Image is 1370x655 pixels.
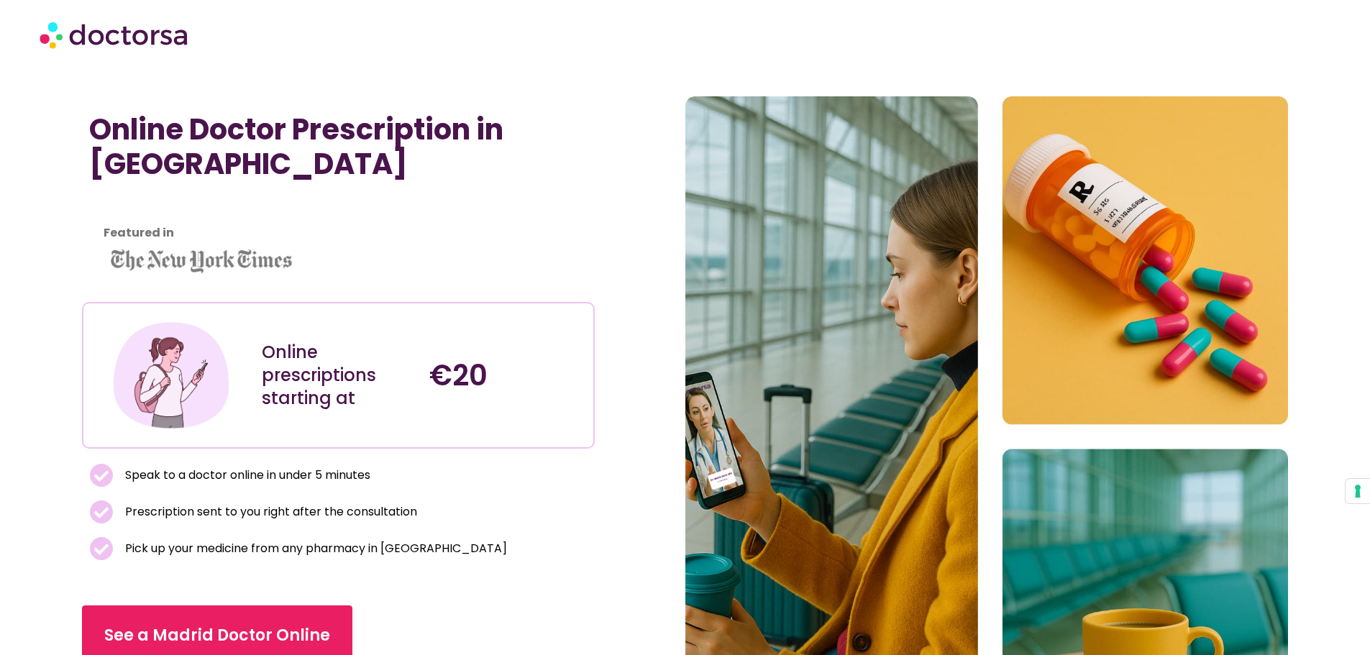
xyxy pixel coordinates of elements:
h4: €20 [429,358,583,393]
img: Illustration depicting a young woman in a casual outfit, engaged with her smartphone. She has a p... [110,314,232,436]
strong: Featured in [104,224,174,241]
iframe: Customer reviews powered by Trustpilot [89,196,305,213]
button: Your consent preferences for tracking technologies [1346,479,1370,503]
iframe: Customer reviews powered by Trustpilot [89,213,587,230]
div: Online prescriptions starting at [262,341,415,410]
span: See a Madrid Doctor Online [104,624,330,647]
span: Speak to a doctor online in under 5 minutes [122,465,370,485]
h1: Online Doctor Prescription in [GEOGRAPHIC_DATA] [89,112,587,181]
span: Prescription sent to you right after the consultation [122,502,417,522]
span: Pick up your medicine from any pharmacy in [GEOGRAPHIC_DATA] [122,539,507,559]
